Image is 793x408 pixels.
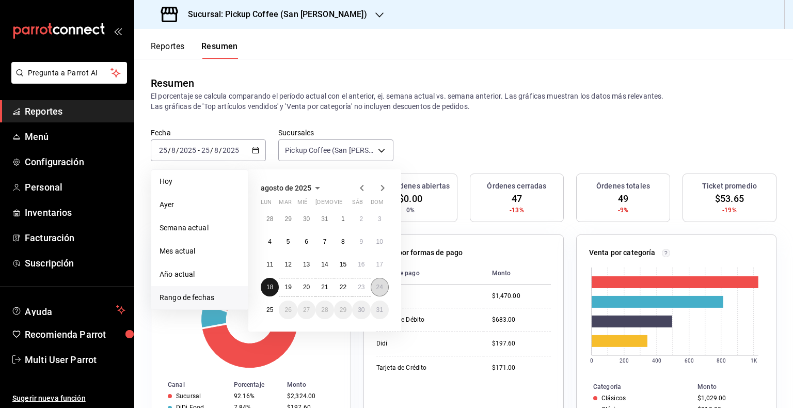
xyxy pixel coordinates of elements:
span: agosto de 2025 [261,184,311,192]
button: 21 de agosto de 2025 [315,278,334,296]
abbr: 31 de julio de 2025 [321,215,328,223]
text: 0 [590,358,593,364]
button: 28 de julio de 2025 [261,210,279,228]
button: Pregunta a Parrot AI [11,62,127,84]
abbr: 29 de agosto de 2025 [340,306,346,313]
span: Ayer [160,199,240,210]
button: 15 de agosto de 2025 [334,255,352,274]
div: 92.16% [234,393,279,400]
button: agosto de 2025 [261,182,324,194]
button: 10 de agosto de 2025 [371,232,389,251]
abbr: 2 de agosto de 2025 [359,215,363,223]
button: 22 de agosto de 2025 [334,278,352,296]
input: ---- [179,146,197,154]
button: 13 de agosto de 2025 [297,255,315,274]
p: El porcentaje se calcula comparando el período actual con el anterior, ej. semana actual vs. sema... [151,91,776,112]
text: 1K [751,358,757,364]
span: Inventarios [25,206,125,219]
button: 1 de agosto de 2025 [334,210,352,228]
span: -19% [722,206,737,215]
abbr: 10 de agosto de 2025 [376,238,383,245]
abbr: jueves [315,199,376,210]
button: 8 de agosto de 2025 [334,232,352,251]
button: 19 de agosto de 2025 [279,278,297,296]
a: Pregunta a Parrot AI [7,75,127,86]
span: 49 [618,192,628,206]
abbr: 26 de agosto de 2025 [284,306,291,313]
span: Menú [25,130,125,144]
button: 5 de agosto de 2025 [279,232,297,251]
abbr: 25 de agosto de 2025 [266,306,273,313]
abbr: domingo [371,199,384,210]
abbr: 31 de agosto de 2025 [376,306,383,313]
button: 4 de agosto de 2025 [261,232,279,251]
abbr: 18 de agosto de 2025 [266,284,273,291]
th: Monto [693,381,776,393]
button: 29 de agosto de 2025 [334,301,352,319]
div: Resumen [151,75,194,91]
span: Pregunta a Parrot AI [28,68,111,79]
span: Configuración [25,155,125,169]
abbr: 22 de agosto de 2025 [340,284,346,291]
abbr: 20 de agosto de 2025 [303,284,310,291]
abbr: 12 de agosto de 2025 [284,261,291,268]
th: Categoría [577,381,693,393]
abbr: miércoles [297,199,307,210]
div: Sucursal [176,393,201,400]
span: 47 [512,192,522,206]
h3: Órdenes cerradas [487,181,546,192]
button: 7 de agosto de 2025 [315,232,334,251]
input: -- [214,146,219,154]
th: Monto [484,262,551,285]
abbr: 19 de agosto de 2025 [284,284,291,291]
abbr: 28 de agosto de 2025 [321,306,328,313]
div: Tarjeta de Crédito [376,364,475,372]
button: 25 de agosto de 2025 [261,301,279,319]
button: open_drawer_menu [114,27,122,35]
h3: Ticket promedio [702,181,757,192]
abbr: 3 de agosto de 2025 [378,215,382,223]
span: / [176,146,179,154]
abbr: 16 de agosto de 2025 [358,261,364,268]
th: Forma de pago [376,262,484,285]
abbr: 6 de agosto de 2025 [305,238,308,245]
span: Año actual [160,269,240,280]
p: Venta por categoría [589,247,656,258]
button: 29 de julio de 2025 [279,210,297,228]
abbr: 21 de agosto de 2025 [321,284,328,291]
abbr: 8 de agosto de 2025 [341,238,345,245]
h3: Órdenes totales [596,181,650,192]
div: $2,324.00 [287,393,334,400]
abbr: 4 de agosto de 2025 [268,238,272,245]
abbr: martes [279,199,291,210]
abbr: 9 de agosto de 2025 [359,238,363,245]
div: $683.00 [492,316,551,324]
abbr: 30 de julio de 2025 [303,215,310,223]
div: Didi [376,339,475,348]
input: -- [171,146,176,154]
th: Canal [151,379,230,390]
button: 30 de agosto de 2025 [352,301,370,319]
button: 31 de julio de 2025 [315,210,334,228]
abbr: 13 de agosto de 2025 [303,261,310,268]
div: $1,470.00 [492,292,551,301]
label: Fecha [151,129,266,136]
span: - [198,146,200,154]
abbr: 11 de agosto de 2025 [266,261,273,268]
abbr: viernes [334,199,342,210]
button: 14 de agosto de 2025 [315,255,334,274]
button: 24 de agosto de 2025 [371,278,389,296]
div: Clásicos [601,395,626,402]
abbr: 7 de agosto de 2025 [323,238,327,245]
button: 2 de agosto de 2025 [352,210,370,228]
button: 28 de agosto de 2025 [315,301,334,319]
text: 800 [717,358,726,364]
div: $171.00 [492,364,551,372]
span: $53.65 [715,192,744,206]
abbr: 29 de julio de 2025 [284,215,291,223]
button: 26 de agosto de 2025 [279,301,297,319]
abbr: 14 de agosto de 2025 [321,261,328,268]
span: -9% [618,206,628,215]
span: Hoy [160,176,240,187]
button: 16 de agosto de 2025 [352,255,370,274]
